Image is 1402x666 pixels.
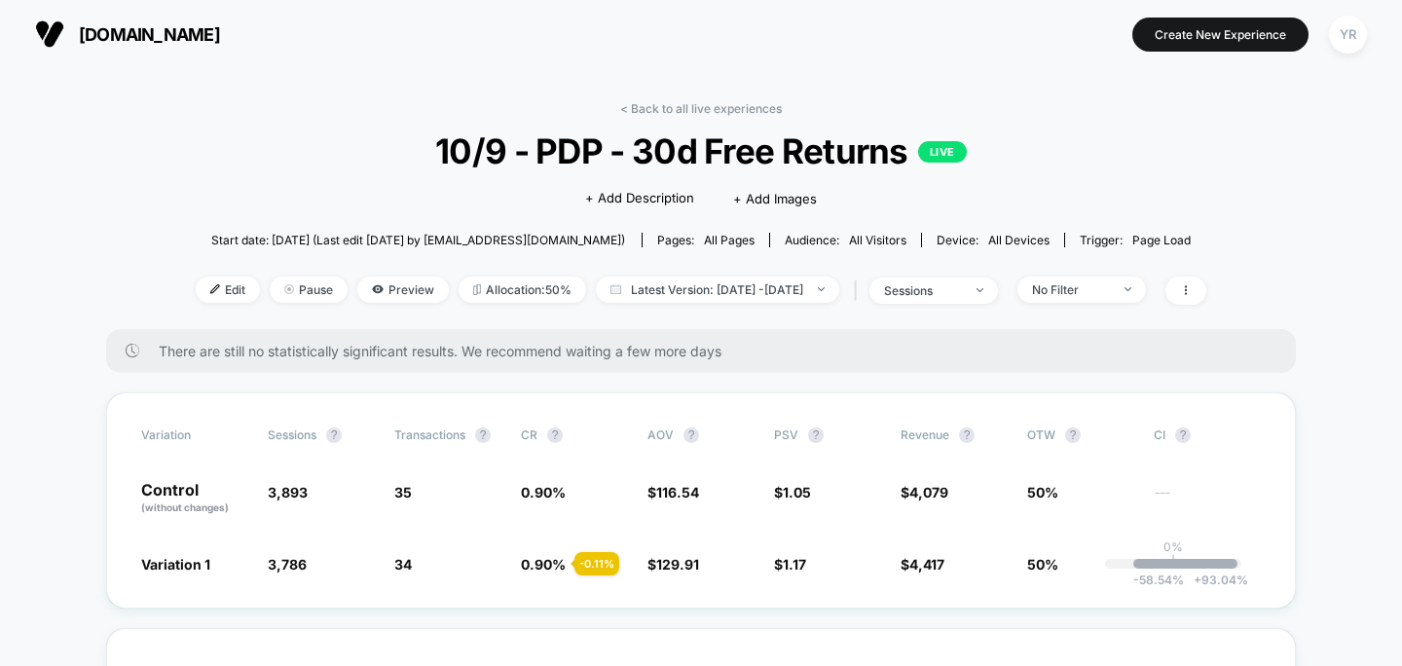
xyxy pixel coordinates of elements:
[704,233,755,247] span: all pages
[1132,233,1191,247] span: Page Load
[1154,487,1261,515] span: ---
[585,189,694,208] span: + Add Description
[733,191,817,206] span: + Add Images
[909,484,948,500] span: 4,079
[1133,573,1184,587] span: -58.54 %
[849,277,869,305] span: |
[909,556,944,573] span: 4,417
[596,277,839,303] span: Latest Version: [DATE] - [DATE]
[29,18,226,50] button: [DOMAIN_NAME]
[326,427,342,443] button: ?
[210,284,220,294] img: edit
[1032,282,1110,297] div: No Filter
[1175,427,1191,443] button: ?
[610,284,621,294] img: calendar
[849,233,906,247] span: All Visitors
[268,484,308,500] span: 3,893
[141,482,248,515] p: Control
[1125,287,1131,291] img: end
[774,427,798,442] span: PSV
[657,233,755,247] div: Pages:
[647,484,699,500] span: $
[1163,539,1183,554] p: 0%
[818,287,825,291] img: end
[159,343,1257,359] span: There are still no statistically significant results. We recommend waiting a few more days
[1194,573,1201,587] span: +
[683,427,699,443] button: ?
[547,427,563,443] button: ?
[774,484,811,500] span: $
[1065,427,1081,443] button: ?
[785,233,906,247] div: Audience:
[268,556,307,573] span: 3,786
[901,427,949,442] span: Revenue
[521,556,566,573] span: 0.90 %
[1027,427,1134,443] span: OTW
[884,283,962,298] div: sessions
[959,427,975,443] button: ?
[1132,18,1309,52] button: Create New Experience
[141,556,210,573] span: Variation 1
[473,284,481,295] img: rebalance
[647,556,699,573] span: $
[284,284,294,294] img: end
[211,233,625,247] span: Start date: [DATE] (Last edit [DATE] by [EMAIL_ADDRESS][DOMAIN_NAME])
[141,427,248,443] span: Variation
[521,484,566,500] span: 0.90 %
[656,484,699,500] span: 116.54
[1329,16,1367,54] div: YR
[394,556,412,573] span: 34
[901,484,948,500] span: $
[774,556,806,573] span: $
[394,484,412,500] span: 35
[246,130,1156,171] span: 10/9 - PDP - 30d Free Returns
[1080,233,1191,247] div: Trigger:
[1171,554,1175,569] p: |
[141,501,229,513] span: (without changes)
[79,24,220,45] span: [DOMAIN_NAME]
[1027,556,1058,573] span: 50%
[783,556,806,573] span: 1.17
[988,233,1050,247] span: all devices
[647,427,674,442] span: AOV
[977,288,983,292] img: end
[1184,573,1248,587] span: 93.04 %
[196,277,260,303] span: Edit
[1154,427,1261,443] span: CI
[808,427,824,443] button: ?
[1323,15,1373,55] button: YR
[574,552,619,575] div: - 0.11 %
[459,277,586,303] span: Allocation: 50%
[783,484,811,500] span: 1.05
[1027,484,1058,500] span: 50%
[620,101,782,116] a: < Back to all live experiences
[357,277,449,303] span: Preview
[475,427,491,443] button: ?
[656,556,699,573] span: 129.91
[521,427,537,442] span: CR
[268,427,316,442] span: Sessions
[918,141,967,163] p: LIVE
[394,427,465,442] span: Transactions
[270,277,348,303] span: Pause
[35,19,64,49] img: Visually logo
[921,233,1064,247] span: Device:
[901,556,944,573] span: $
